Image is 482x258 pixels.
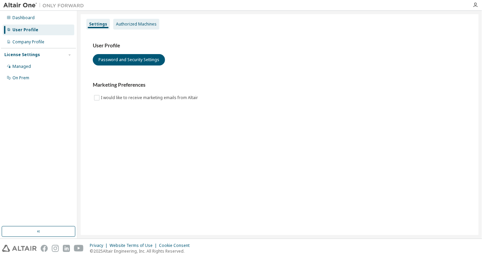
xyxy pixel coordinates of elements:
[93,54,165,66] button: Password and Security Settings
[4,52,40,57] div: License Settings
[101,94,199,102] label: I would like to receive marketing emails from Altair
[116,21,157,27] div: Authorized Machines
[12,27,38,33] div: User Profile
[63,245,70,252] img: linkedin.svg
[12,75,29,81] div: On Prem
[159,243,194,248] div: Cookie Consent
[52,245,59,252] img: instagram.svg
[93,42,467,49] h3: User Profile
[3,2,87,9] img: Altair One
[93,82,467,88] h3: Marketing Preferences
[90,248,194,254] p: © 2025 Altair Engineering, Inc. All Rights Reserved.
[74,245,84,252] img: youtube.svg
[12,64,31,69] div: Managed
[90,243,110,248] div: Privacy
[110,243,159,248] div: Website Terms of Use
[12,15,35,20] div: Dashboard
[2,245,37,252] img: altair_logo.svg
[41,245,48,252] img: facebook.svg
[89,21,107,27] div: Settings
[12,39,44,45] div: Company Profile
